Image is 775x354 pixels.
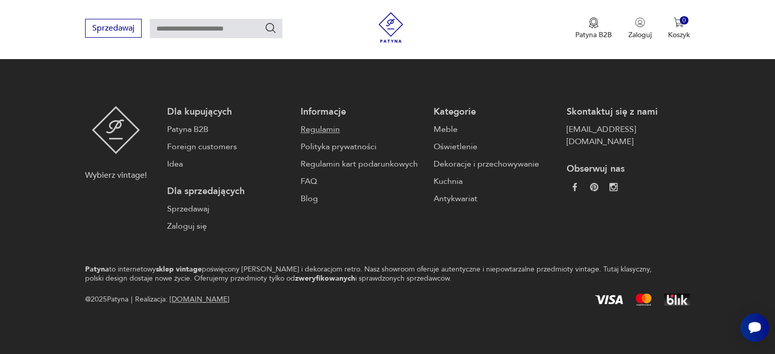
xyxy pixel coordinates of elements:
[674,17,684,28] img: Ikona koszyka
[575,17,612,40] a: Ikona medaluPatyna B2B
[575,30,612,40] p: Patyna B2B
[167,185,290,198] p: Dla sprzedających
[376,12,406,43] img: Patyna - sklep z meblami i dekoracjami vintage
[167,106,290,118] p: Dla kupujących
[434,158,556,170] a: Dekoracje i przechowywanie
[85,293,128,306] span: @ 2025 Patyna
[635,17,645,28] img: Ikonka użytkownika
[434,175,556,187] a: Kuchnia
[167,141,290,153] a: Foreign customers
[295,274,355,283] strong: zweryfikowanych
[167,123,290,135] a: Patyna B2B
[434,193,556,205] a: Antykwariat
[301,123,423,135] a: Regulamin
[567,123,689,148] a: [EMAIL_ADDRESS][DOMAIN_NAME]
[167,203,290,215] a: Sprzedawaj
[668,17,690,40] button: 0Koszyk
[167,220,290,232] a: Zaloguj się
[301,106,423,118] p: Informacje
[85,265,654,283] p: to internetowy poświęcony [PERSON_NAME] i dekoracjom retro. Nasz showroom oferuje autentyczne i n...
[664,293,690,306] img: BLIK
[680,16,688,25] div: 0
[135,293,229,306] span: Realizacja:
[434,123,556,135] a: Meble
[167,158,290,170] a: Idea
[301,141,423,153] a: Polityka prywatności
[609,183,618,191] img: c2fd9cf7f39615d9d6839a72ae8e59e5.webp
[628,17,652,40] button: Zaloguj
[264,22,277,34] button: Szukaj
[131,293,132,306] div: |
[170,294,229,304] a: [DOMAIN_NAME]
[85,264,109,274] strong: Patyna
[635,293,652,306] img: Mastercard
[589,17,599,29] img: Ikona medalu
[740,313,769,342] iframe: Smartsupp widget button
[571,183,579,191] img: da9060093f698e4c3cedc1453eec5031.webp
[575,17,612,40] button: Patyna B2B
[85,19,142,38] button: Sprzedawaj
[668,30,690,40] p: Koszyk
[85,25,142,33] a: Sprzedawaj
[434,106,556,118] p: Kategorie
[567,163,689,175] p: Obserwuj nas
[590,183,598,191] img: 37d27d81a828e637adc9f9cb2e3d3a8a.webp
[301,158,423,170] a: Regulamin kart podarunkowych
[628,30,652,40] p: Zaloguj
[85,169,147,181] p: Wybierz vintage!
[434,141,556,153] a: Oświetlenie
[156,264,202,274] strong: sklep vintage
[301,175,423,187] a: FAQ
[567,106,689,118] p: Skontaktuj się z nami
[595,295,623,304] img: Visa
[92,106,140,154] img: Patyna - sklep z meblami i dekoracjami vintage
[301,193,423,205] a: Blog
